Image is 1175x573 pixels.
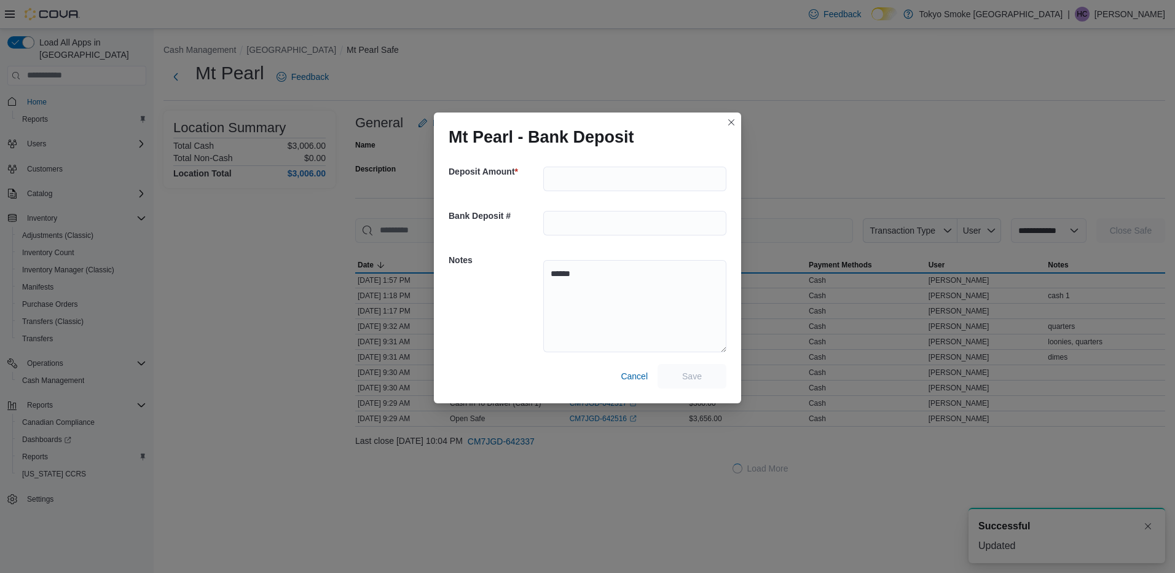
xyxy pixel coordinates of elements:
[682,370,702,382] span: Save
[658,364,726,389] button: Save
[621,370,648,382] span: Cancel
[449,159,541,184] h5: Deposit Amount
[449,204,541,228] h5: Bank Deposit #
[449,248,541,272] h5: Notes
[616,364,653,389] button: Cancel
[724,115,739,130] button: Closes this modal window
[449,127,634,147] h1: Mt Pearl - Bank Deposit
